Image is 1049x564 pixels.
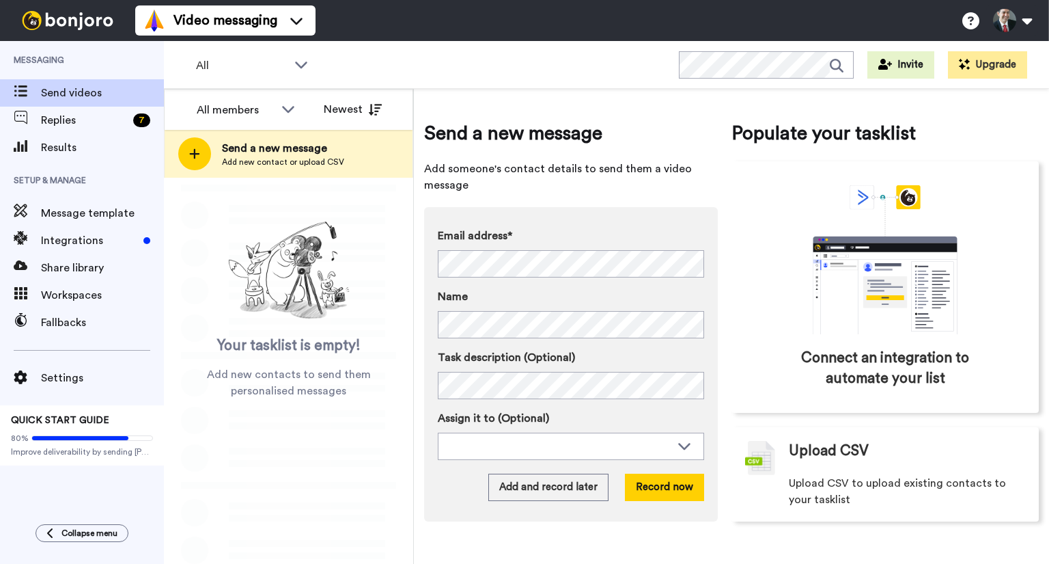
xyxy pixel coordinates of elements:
button: Record now [625,474,704,501]
span: Replies [41,112,128,129]
span: Send a new message [424,120,718,147]
span: Collapse menu [61,528,117,539]
img: bj-logo-header-white.svg [16,11,119,30]
span: 80% [11,433,29,444]
button: Newest [313,96,392,123]
span: Add new contacts to send them personalised messages [184,366,393,399]
span: Send videos [41,85,164,101]
span: Results [41,139,164,156]
label: Email address* [438,228,704,244]
span: Send a new message [222,140,344,157]
span: Fallbacks [41,314,164,331]
span: Name [438,288,468,305]
label: Task description (Optional) [438,349,704,366]
span: Settings [41,370,164,386]
label: Assign it to (Optional) [438,410,704,427]
span: Connect an integration to automate your list [789,348,981,389]
div: All members [197,102,275,118]
span: Add someone's contact details to send them a video message [424,161,718,193]
span: Upload CSV [789,441,869,461]
span: Video messaging [173,11,277,30]
span: Improve deliverability by sending [PERSON_NAME]’s from your own email [11,446,153,457]
button: Invite [867,51,934,79]
span: Populate your tasklist [731,120,1039,147]
img: csv-grey.png [745,441,775,475]
span: QUICK START GUIDE [11,416,109,425]
img: vm-color.svg [143,10,165,31]
div: animation [783,185,988,334]
span: Workspaces [41,287,164,304]
button: Add and record later [488,474,609,501]
span: Share library [41,260,164,276]
button: Collapse menu [36,524,128,542]
span: Add new contact or upload CSV [222,157,344,167]
span: Message template [41,205,164,221]
button: Upgrade [948,51,1027,79]
span: Upload CSV to upload existing contacts to your tasklist [789,475,1025,508]
div: 7 [133,113,150,127]
img: ready-set-action.png [221,216,357,325]
span: All [196,57,288,74]
span: Integrations [41,232,138,249]
span: Your tasklist is empty! [217,336,361,356]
